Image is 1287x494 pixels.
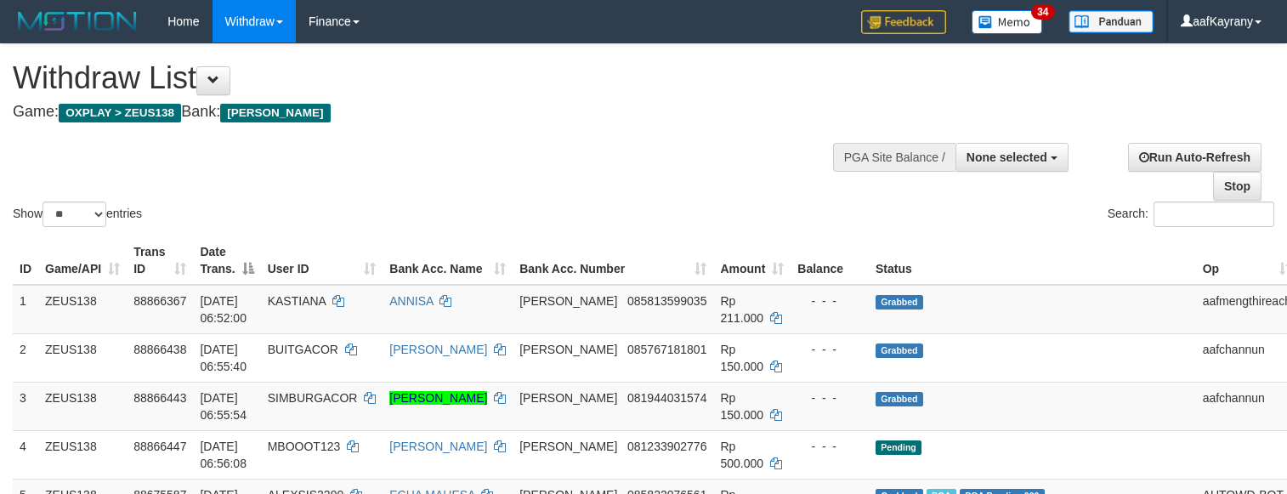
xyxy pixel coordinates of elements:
span: 88866447 [133,440,186,453]
img: MOTION_logo.png [13,9,142,34]
span: [PERSON_NAME] [519,343,617,356]
span: Rp 150.000 [720,391,763,422]
span: Grabbed [876,295,923,309]
span: 88866367 [133,294,186,308]
span: [DATE] 06:55:40 [200,343,247,373]
th: Amount: activate to sort column ascending [713,236,791,285]
span: Rp 150.000 [720,343,763,373]
span: Grabbed [876,344,923,358]
th: ID [13,236,38,285]
span: Grabbed [876,392,923,406]
span: Copy 081944031574 to clipboard [627,391,706,405]
th: Status [869,236,1196,285]
span: OXPLAY > ZEUS138 [59,104,181,122]
span: [DATE] 06:52:00 [200,294,247,325]
td: ZEUS138 [38,382,127,430]
input: Search: [1154,202,1274,227]
th: Bank Acc. Name: activate to sort column ascending [383,236,513,285]
span: Pending [876,440,921,455]
th: Bank Acc. Number: activate to sort column ascending [513,236,713,285]
td: 4 [13,430,38,479]
td: 2 [13,333,38,382]
span: Copy 085767181801 to clipboard [627,343,706,356]
td: ZEUS138 [38,430,127,479]
span: 88866443 [133,391,186,405]
a: ANNISA [389,294,433,308]
a: Stop [1213,172,1261,201]
th: Trans ID: activate to sort column ascending [127,236,193,285]
th: Date Trans.: activate to sort column descending [193,236,260,285]
span: None selected [967,150,1047,164]
div: - - - [797,389,862,406]
td: 3 [13,382,38,430]
span: [PERSON_NAME] [519,294,617,308]
a: [PERSON_NAME] [389,391,487,405]
span: Rp 211.000 [720,294,763,325]
label: Show entries [13,202,142,227]
span: [PERSON_NAME] [519,440,617,453]
div: - - - [797,341,862,358]
span: KASTIANA [268,294,326,308]
select: Showentries [43,202,106,227]
a: [PERSON_NAME] [389,440,487,453]
td: ZEUS138 [38,333,127,382]
label: Search: [1108,202,1274,227]
a: Run Auto-Refresh [1128,143,1261,172]
td: 1 [13,285,38,334]
span: [PERSON_NAME] [220,104,330,122]
h4: Game: Bank: [13,104,841,121]
span: [DATE] 06:56:08 [200,440,247,470]
span: Copy 085813599035 to clipboard [627,294,706,308]
span: [PERSON_NAME] [519,391,617,405]
img: Button%20Memo.svg [972,10,1043,34]
div: - - - [797,292,862,309]
th: Balance [791,236,869,285]
span: [DATE] 06:55:54 [200,391,247,422]
span: 34 [1031,4,1054,20]
span: SIMBURGACOR [268,391,358,405]
span: BUITGACOR [268,343,338,356]
button: None selected [955,143,1069,172]
span: Copy 081233902776 to clipboard [627,440,706,453]
h1: Withdraw List [13,61,841,95]
img: Feedback.jpg [861,10,946,34]
a: [PERSON_NAME] [389,343,487,356]
span: 88866438 [133,343,186,356]
div: - - - [797,438,862,455]
div: PGA Site Balance / [833,143,955,172]
span: MBOOOT123 [268,440,341,453]
th: Game/API: activate to sort column ascending [38,236,127,285]
img: panduan.png [1069,10,1154,33]
td: ZEUS138 [38,285,127,334]
th: User ID: activate to sort column ascending [261,236,383,285]
span: Rp 500.000 [720,440,763,470]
